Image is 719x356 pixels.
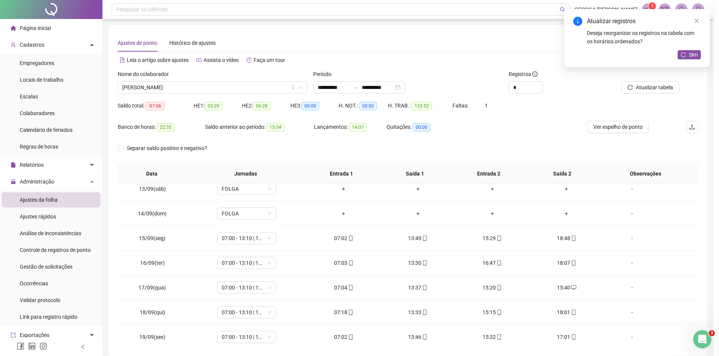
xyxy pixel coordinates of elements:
span: Sim [689,51,698,59]
button: Sim [678,50,701,59]
span: 3 [709,330,715,336]
span: close [694,18,699,24]
span: reload [681,52,686,57]
div: Deseja reorganizar os registros na tabela com os horários ordenados? [587,29,701,46]
iframe: Intercom live chat [693,330,711,348]
a: Close [692,17,701,25]
div: Atualizar registros [587,17,701,26]
span: info-circle [573,17,582,26]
